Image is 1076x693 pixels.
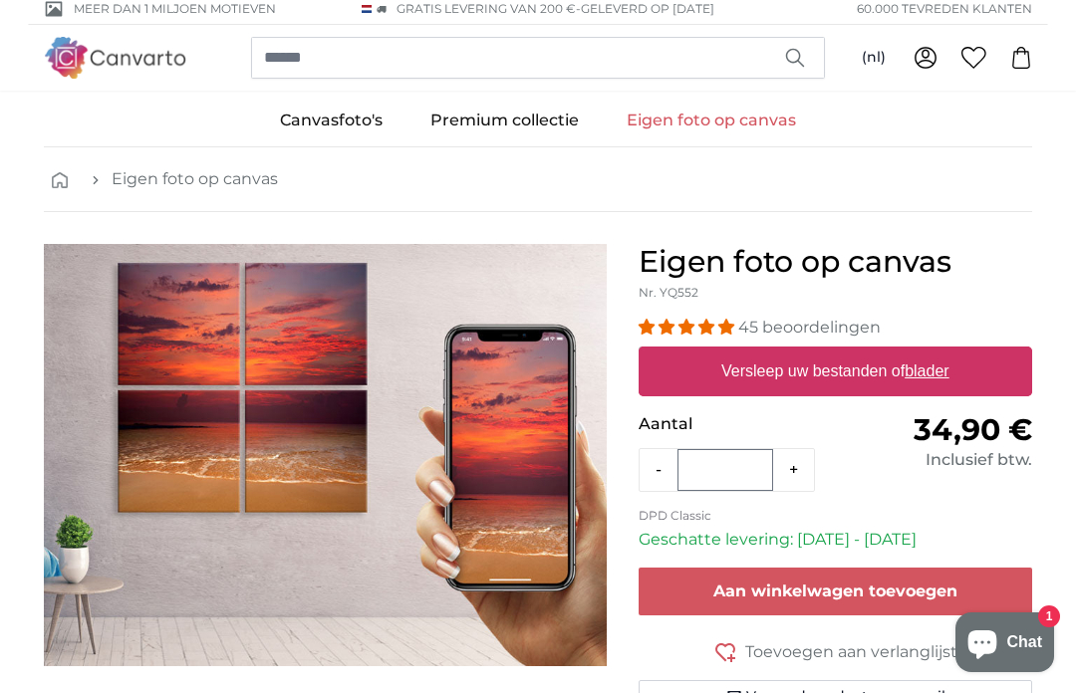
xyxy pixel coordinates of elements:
p: Geschatte levering: [DATE] - [DATE] [639,528,1032,552]
p: DPD Classic [639,508,1032,524]
span: Aan winkelwagen toevoegen [713,581,957,600]
u: blader [905,362,948,379]
button: + [773,450,814,490]
span: Geleverd op [DATE] [581,1,714,16]
a: Premium collectie [406,95,603,146]
inbox-online-store-chat: Webshop-chat van Shopify [949,612,1060,677]
span: Toevoegen aan verlanglijst [745,640,957,664]
img: Canvarto [44,37,187,78]
button: Aan winkelwagen toevoegen [639,568,1032,615]
span: Nr. YQ552 [639,285,698,300]
span: 45 beoordelingen [738,318,881,337]
span: 4.93 stars [639,318,738,337]
button: - [640,450,677,490]
nav: breadcrumbs [44,147,1032,212]
img: Nederland [362,5,372,13]
div: 1 of 1 [44,244,607,666]
button: Toevoegen aan verlanglijst [639,639,1032,664]
span: 34,90 € [914,411,1032,448]
div: Inclusief btw. [836,448,1032,472]
a: Eigen foto op canvas [603,95,820,146]
a: Eigen foto op canvas [112,167,278,191]
span: - [576,1,714,16]
img: personalised-canvas-print [44,244,607,666]
button: (nl) [846,40,902,76]
span: GRATIS levering van 200 € [397,1,576,16]
label: Versleep uw bestanden of [713,351,957,391]
p: Aantal [639,412,835,436]
a: Canvasfoto's [256,95,406,146]
h1: Eigen foto op canvas [639,244,1032,280]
